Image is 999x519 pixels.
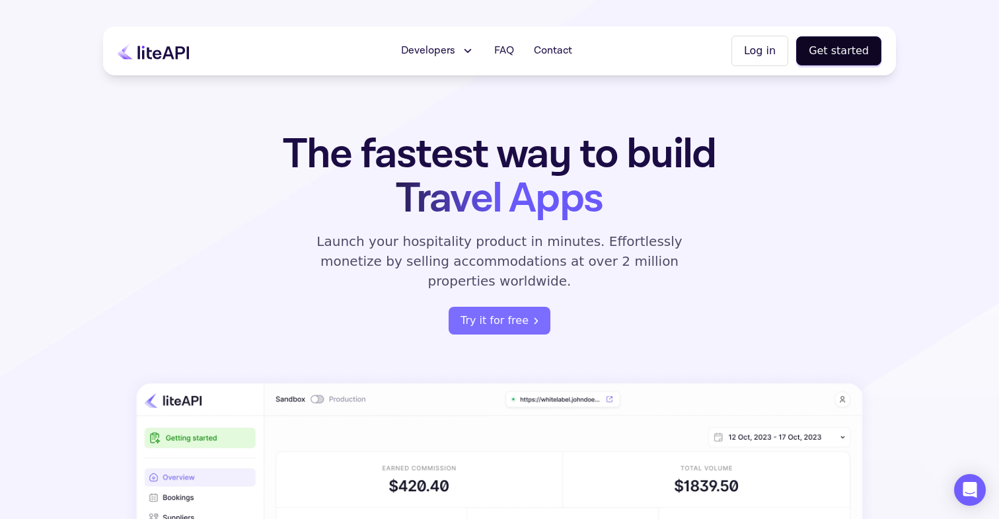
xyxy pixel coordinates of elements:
[486,38,522,64] a: FAQ
[526,38,580,64] a: Contact
[494,43,514,59] span: FAQ
[393,38,482,64] button: Developers
[731,36,788,66] button: Log in
[241,132,758,221] h1: The fastest way to build
[301,231,698,291] p: Launch your hospitality product in minutes. Effortlessly monetize by selling accommodations at ov...
[449,307,550,335] a: register
[449,307,550,335] button: Try it for free
[954,474,986,506] div: Open Intercom Messenger
[401,43,455,59] span: Developers
[796,36,881,65] button: Get started
[534,43,572,59] span: Contact
[396,171,603,226] span: Travel Apps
